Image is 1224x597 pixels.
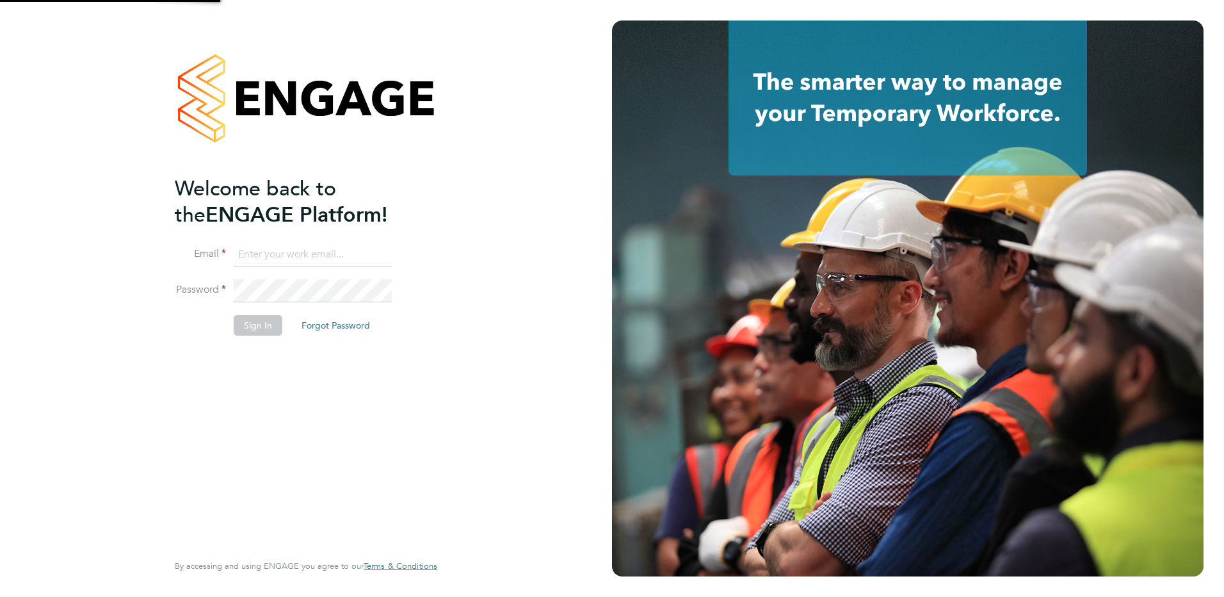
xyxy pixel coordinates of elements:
span: By accessing and using ENGAGE you agree to our [175,560,437,571]
input: Enter your work email... [234,243,392,266]
a: Terms & Conditions [364,561,437,571]
h2: ENGAGE Platform! [175,176,424,228]
span: Welcome back to the [175,176,336,227]
button: Sign In [234,315,282,336]
button: Forgot Password [291,315,380,336]
label: Email [175,247,226,261]
span: Terms & Conditions [364,560,437,571]
label: Password [175,283,226,297]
